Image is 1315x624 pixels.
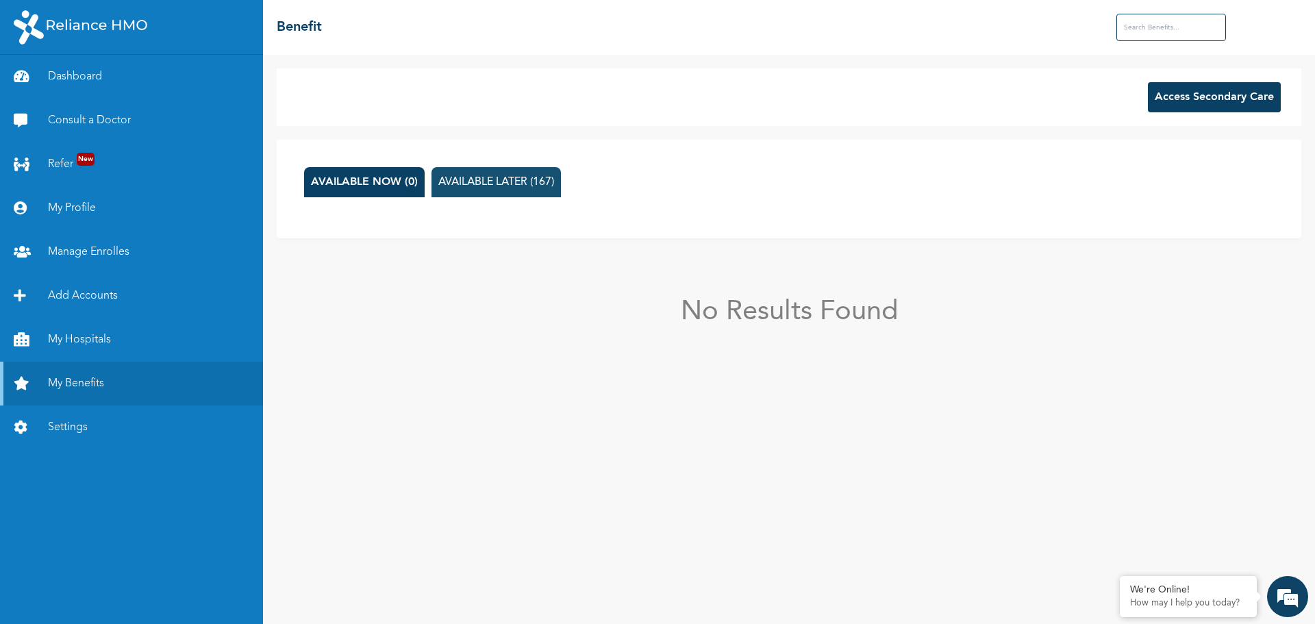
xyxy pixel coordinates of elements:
[7,488,134,498] span: Conversation
[77,153,95,166] span: New
[431,167,561,197] button: AVAILABLE LATER (167)
[134,464,262,507] div: FAQs
[304,167,425,197] button: AVAILABLE NOW (0)
[14,10,147,45] img: RelianceHMO's Logo
[1116,14,1226,41] input: Search Benefits...
[1130,598,1247,609] p: How may I help you today?
[71,77,230,95] div: Chat with us now
[681,292,898,333] div: No Results Found
[25,68,55,103] img: d_794563401_company_1708531726252_794563401
[7,416,261,464] textarea: Type your message and hit 'Enter'
[1130,584,1247,596] div: We're Online!
[79,194,189,332] span: We're online!
[1148,82,1281,112] button: Access Secondary Care
[277,17,322,38] h2: Benefit
[225,7,258,40] div: Minimize live chat window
